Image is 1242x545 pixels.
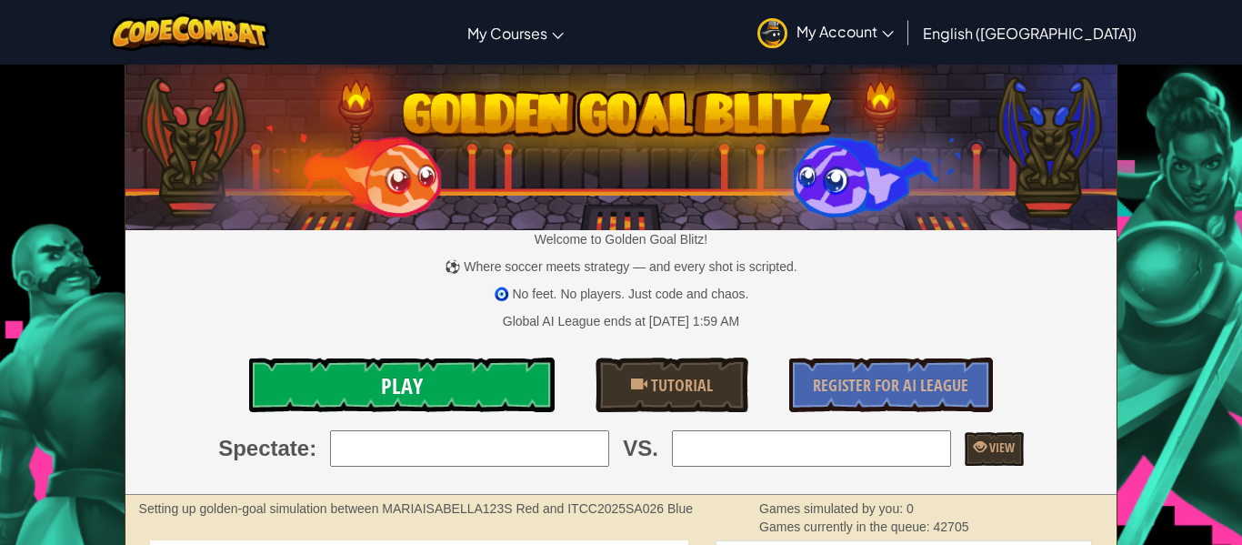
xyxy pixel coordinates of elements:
[125,230,1117,248] p: Welcome to Golden Goal Blitz!
[125,285,1117,303] p: 🧿 No feet. No players. Just code and chaos.
[309,433,316,464] span: :
[596,358,748,412] a: Tutorial
[110,14,269,51] img: CodeCombat logo
[647,374,713,397] span: Tutorial
[923,24,1137,43] span: English ([GEOGRAPHIC_DATA])
[748,4,903,61] a: My Account
[218,433,309,464] span: Spectate
[623,433,658,464] span: VS.
[987,439,1015,456] span: View
[467,24,547,43] span: My Courses
[759,520,933,534] span: Games currently in the queue:
[125,257,1117,276] p: ⚽ Where soccer meets strategy — and every shot is scripted.
[139,501,693,516] strong: Setting up golden-goal simulation between MARIAISABELLA123S Red and ITCC2025SA026 Blue
[914,8,1146,57] a: English ([GEOGRAPHIC_DATA])
[759,501,906,516] span: Games simulated by you:
[789,358,993,412] a: Register for AI League
[796,22,894,41] span: My Account
[381,371,423,400] span: Play
[906,501,914,516] span: 0
[813,374,968,397] span: Register for AI League
[757,18,787,48] img: avatar
[458,8,573,57] a: My Courses
[503,312,739,330] div: Global AI League ends at [DATE] 1:59 AM
[934,520,969,534] span: 42705
[125,57,1117,230] img: Golden Goal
